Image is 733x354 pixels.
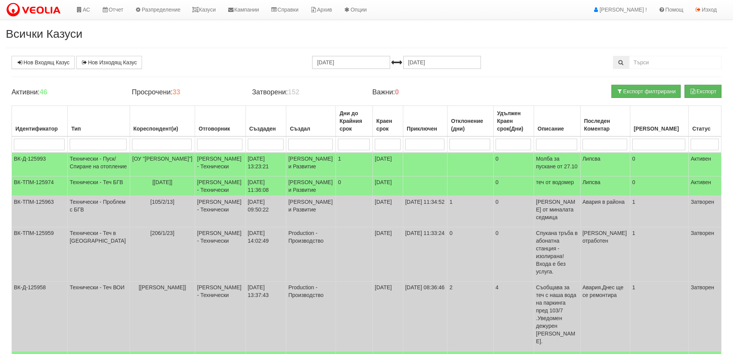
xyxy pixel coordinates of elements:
[152,179,172,185] span: [[DATE]]
[375,116,401,134] div: Краен срок
[12,227,68,282] td: ВК-ТПМ-125959
[536,178,578,186] p: теч от водомер
[245,196,286,227] td: [DATE] 09:50:22
[691,123,719,134] div: Статус
[534,106,581,137] th: Описание: No sort applied, activate to apply an ascending sort
[447,227,493,282] td: 0
[629,56,721,69] input: Търсене по Идентификатор, Бл/Вх/Ап, Тип, Описание, Моб. Номер, Имейл, Файл, Коментар,
[245,227,286,282] td: [DATE] 14:02:49
[583,116,628,134] div: Последен Коментар
[68,227,130,282] td: Технически - Теч в [GEOGRAPHIC_DATA]
[630,196,688,227] td: 1
[689,282,721,351] td: Затворен
[12,56,75,69] a: Нов Входящ Казус
[252,89,361,96] h4: Затворени:
[395,88,399,96] b: 0
[12,196,68,227] td: ВК-ТПМ-125963
[583,284,624,298] span: Авария.Днес ще се ремонтира
[6,27,727,40] h2: Всички Казуси
[132,89,240,96] h4: Просрочени:
[286,153,336,176] td: [PERSON_NAME] и Развитие
[580,106,630,137] th: Последен Коментар: No sort applied, activate to apply an ascending sort
[195,153,245,176] td: [PERSON_NAME] - Технически
[583,156,601,162] span: Липсва
[286,196,336,227] td: [PERSON_NAME] и Развитие
[583,199,625,205] span: Авария в района
[536,123,578,134] div: Описание
[68,196,130,227] td: Технически - Проблем с БГВ
[286,282,336,351] td: Production - Производство
[195,106,245,137] th: Отговорник: No sort applied, activate to apply an ascending sort
[685,85,721,98] button: Експорт
[373,176,403,196] td: [DATE]
[172,88,180,96] b: 33
[336,106,373,137] th: Дни до Крайния срок: No sort applied, activate to apply an ascending sort
[583,230,627,244] span: [PERSON_NAME] отработен
[493,227,534,282] td: 0
[493,153,534,176] td: 0
[611,85,681,98] button: Експорт филтрирани
[493,106,534,137] th: Удължен Краен срок(Дни): No sort applied, activate to apply an ascending sort
[403,196,447,227] td: [DATE] 11:34:52
[68,153,130,176] td: Технически - Пуск/Спиране на отопление
[447,106,493,137] th: Отклонение (дни): No sort applied, activate to apply an ascending sort
[536,284,578,345] p: Съобщава за теч с наша вода на паркинга пред 103/7 .Уведомен дежурен [PERSON_NAME].
[338,108,371,134] div: Дни до Крайния срок
[150,199,174,205] span: [105/2/13]
[286,227,336,282] td: Production - Производство
[195,282,245,351] td: [PERSON_NAME] - Технически
[70,123,127,134] div: Тип
[632,123,686,134] div: [PERSON_NAME]
[630,176,688,196] td: 0
[195,227,245,282] td: [PERSON_NAME] - Технически
[12,89,120,96] h4: Активни:
[12,106,68,137] th: Идентификатор: No sort applied, activate to apply an ascending sort
[288,123,334,134] div: Създал
[689,196,721,227] td: Затворен
[403,106,447,137] th: Приключен: No sort applied, activate to apply an ascending sort
[12,176,68,196] td: ВК-ТПМ-125974
[689,153,721,176] td: Активен
[405,123,445,134] div: Приключен
[689,176,721,196] td: Активен
[496,108,532,134] div: Удължен Краен срок(Дни)
[447,282,493,351] td: 2
[373,153,403,176] td: [DATE]
[12,282,68,351] td: ВК-Д-125958
[338,156,341,162] span: 1
[6,2,64,18] img: VeoliaLogo.png
[76,56,142,69] a: Нов Изходящ Казус
[373,196,403,227] td: [DATE]
[373,106,403,137] th: Краен срок: No sort applied, activate to apply an ascending sort
[536,155,578,170] p: Молба за пускане от 27.10
[630,227,688,282] td: 1
[68,282,130,351] td: Технически - Теч ВОИ
[493,282,534,351] td: 4
[245,153,286,176] td: [DATE] 13:23:21
[150,230,174,236] span: [206/1/23]
[449,116,491,134] div: Отклонение (дни)
[689,227,721,282] td: Затворен
[403,282,447,351] td: [DATE] 08:36:46
[403,227,447,282] td: [DATE] 11:33:24
[195,176,245,196] td: [PERSON_NAME] - Технически
[132,123,193,134] div: Кореспондент(и)
[447,196,493,227] td: 1
[372,89,481,96] h4: Важни:
[536,229,578,275] p: Спукана тръба в абонатна станция - изолирана! Входа е без услуга.
[245,176,286,196] td: [DATE] 11:36:08
[493,196,534,227] td: 0
[40,88,47,96] b: 46
[286,106,336,137] th: Създал: No sort applied, activate to apply an ascending sort
[288,88,299,96] b: 152
[197,123,243,134] div: Отговорник
[373,282,403,351] td: [DATE]
[286,176,336,196] td: [PERSON_NAME] и Развитие
[245,106,286,137] th: Създаден: No sort applied, activate to apply an ascending sort
[132,156,192,162] span: [ОУ "[PERSON_NAME]"]
[536,198,578,221] p: [PERSON_NAME] от миналата седмица
[630,282,688,351] td: 1
[493,176,534,196] td: 0
[248,123,284,134] div: Създаден
[130,106,195,137] th: Кореспондент(и): No sort applied, activate to apply an ascending sort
